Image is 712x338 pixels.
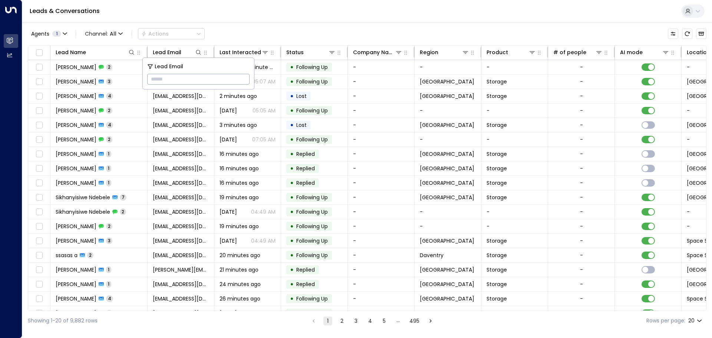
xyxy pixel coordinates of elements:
span: Aug 26, 2025 [220,208,237,216]
div: - [580,208,583,216]
span: Berkshire [420,194,474,201]
td: - [348,104,415,118]
span: London [420,150,474,158]
span: Storage [487,165,507,172]
span: hunena@gmail.com [153,280,209,288]
td: - [348,132,415,147]
span: saranaya@gmail.com [153,252,209,259]
button: Go to page 495 [408,316,421,325]
div: Company Name [353,48,395,57]
nav: pagination navigation [309,316,435,325]
td: - [348,161,415,175]
td: - [415,132,481,147]
span: constantinaeva2000@hotmail.com [153,107,209,114]
span: Storage [487,194,507,201]
span: nicyzozy@gmail.com [153,179,209,187]
div: - [580,150,583,158]
span: Toggle select row [34,280,44,289]
span: 2 [106,310,112,316]
span: Storage [487,92,507,100]
button: Go to page 2 [337,316,346,325]
div: - [580,78,583,85]
div: Status [286,48,304,57]
span: Storage [487,78,507,85]
span: Storage [487,150,507,158]
span: Toggle select row [34,121,44,130]
span: Simon Pancutt [56,223,96,230]
span: Alexander Malone [56,179,96,187]
span: Toggle select row [34,92,44,101]
span: 7 [120,194,126,200]
span: Refresh [682,29,692,39]
span: Sikhanyisiwe Ndebele [56,208,110,216]
div: - [580,280,583,288]
td: - [348,263,415,277]
span: 16 minutes ago [220,150,259,158]
button: Go to page 3 [352,316,360,325]
span: 2 [87,252,93,258]
span: All [110,31,116,37]
p: 04:49 AM [251,208,276,216]
span: Lost [296,92,307,100]
span: London [420,165,474,172]
span: Emma Silk [56,309,96,317]
td: - [348,75,415,89]
div: • [290,278,294,291]
div: • [290,292,294,305]
td: - [481,205,548,219]
span: Storage [487,237,507,245]
span: 19 minutes ago [220,223,259,230]
span: Replied [296,280,315,288]
button: Archived Leads [696,29,706,39]
span: Toggle select row [34,77,44,86]
span: Harry Smith [56,266,96,273]
div: Lead Name [56,48,86,57]
span: Channel: [82,29,126,39]
div: - [580,194,583,201]
div: • [290,307,294,319]
div: • [290,234,294,247]
span: Storage [487,252,507,259]
span: Replied [296,150,315,158]
span: 2 [106,223,112,229]
div: • [290,133,294,146]
span: Aug 23, 2025 [220,136,237,143]
div: AI mode [620,48,669,57]
div: - [580,63,583,71]
span: simon@pancutt.net [153,237,209,245]
span: 2 [106,64,112,70]
span: Toggle select row [34,251,44,260]
div: Product [487,48,536,57]
span: Sikhanyisiwe Ndebele [56,194,110,201]
span: London [420,179,474,187]
span: 4 [106,295,113,302]
div: - [580,121,583,129]
span: Following Up [296,194,328,201]
td: - [348,190,415,204]
button: page 1 [323,316,332,325]
div: Lead Name [56,48,135,57]
span: kufuxaru@gmail.com [153,150,209,158]
span: Following Up [296,252,328,259]
span: simon@pancutt.net [153,223,209,230]
span: Toggle select row [34,164,44,173]
p: 07:05 AM [252,136,276,143]
td: - [348,205,415,219]
span: Lost [296,121,307,129]
div: Last Interacted [220,48,269,57]
p: 05:07 AM [252,78,276,85]
div: - [580,237,583,245]
span: 3 [106,78,112,85]
td: - [481,132,548,147]
span: Following Up [296,208,328,216]
span: Storage [487,266,507,273]
td: - [348,118,415,132]
div: • [290,206,294,218]
span: Toggle select row [34,207,44,217]
div: Region [420,48,469,57]
td: - [348,306,415,320]
span: Shropshire [420,121,474,129]
span: Jane Yeo [56,78,96,85]
span: 16 minutes ago [220,179,259,187]
span: 2 [106,136,112,142]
